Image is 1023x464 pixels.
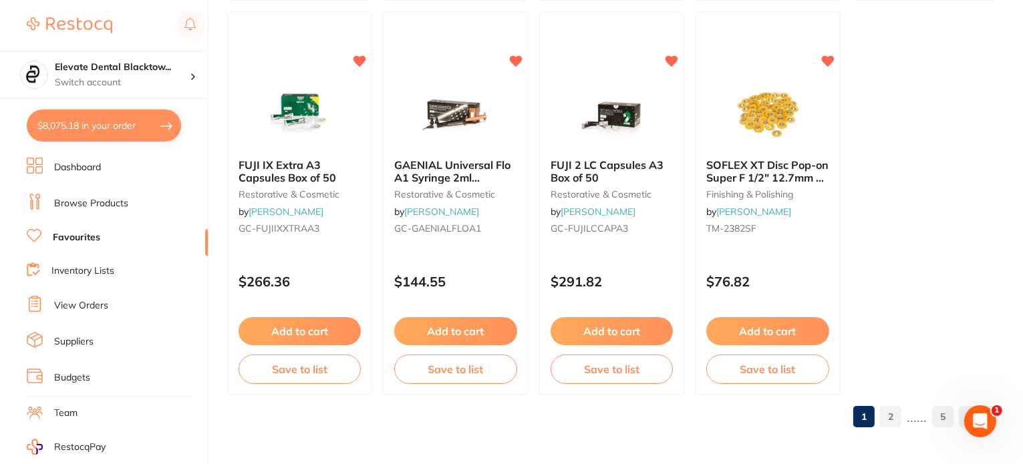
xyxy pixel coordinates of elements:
a: Favourites [53,231,100,244]
a: View Orders [54,299,108,312]
a: [PERSON_NAME] [716,206,791,218]
a: [PERSON_NAME] [249,206,323,218]
button: Add to cart [706,317,829,345]
a: RestocqPay [27,439,106,455]
img: FUJI 2 LC Capsules A3 Box of 50 [568,81,655,148]
span: by [551,206,635,218]
p: $76.82 [706,274,829,289]
small: restorative & cosmetic [551,189,673,200]
a: Team [54,407,78,420]
span: GC-FUJIIXXTRAA3 [239,222,319,234]
img: SOFLEX XT Disc Pop-on Super F 1/2" 12.7mm x 85 Orange [724,81,811,148]
p: $291.82 [551,274,673,289]
span: GAENIAL Universal Flo A1 Syringe 2ml Dispenser Tipsx20 [394,158,510,196]
span: 1 [992,405,1002,416]
img: RestocqPay [27,439,43,455]
img: FUJI IX Extra A3 Capsules Box of 50 [257,81,343,148]
button: Add to cart [239,317,361,345]
img: Elevate Dental Blacktown [21,61,47,88]
span: by [706,206,791,218]
span: by [239,206,323,218]
h4: Elevate Dental Blacktown [55,61,190,74]
small: restorative & cosmetic [239,189,361,200]
a: Dashboard [54,161,101,174]
p: ...... [907,409,927,425]
a: Suppliers [54,335,94,349]
p: $266.36 [239,274,361,289]
button: Save to list [394,355,517,384]
button: Save to list [551,355,673,384]
a: Browse Products [54,197,128,210]
p: $144.55 [394,274,517,289]
span: GC-GAENIALFLOA1 [394,222,481,234]
span: GC-FUJILCCAPA3 [551,222,628,234]
button: $8,075.18 in your order [27,109,181,142]
a: 1 [853,403,875,430]
button: Save to list [706,355,829,384]
span: by [394,206,479,218]
span: SOFLEX XT Disc Pop-on Super F 1/2" 12.7mm x 85 Orange [706,158,829,196]
a: 2 [880,403,901,430]
iframe: Intercom live chat [964,405,996,437]
span: TM-2382SF [706,222,756,234]
a: Inventory Lists [51,264,114,278]
small: restorative & cosmetic [394,189,517,200]
button: Add to cart [551,317,673,345]
img: GAENIAL Universal Flo A1 Syringe 2ml Dispenser Tipsx20 [412,81,499,148]
a: 5 [932,403,954,430]
span: FUJI IX Extra A3 Capsules Box of 50 [239,158,336,184]
button: Add to cart [394,317,517,345]
img: Restocq Logo [27,17,112,33]
b: FUJI 2 LC Capsules A3 Box of 50 [551,159,673,184]
a: Budgets [54,371,90,385]
b: SOFLEX XT Disc Pop-on Super F 1/2" 12.7mm x 85 Orange [706,159,829,184]
a: [PERSON_NAME] [404,206,479,218]
a: [PERSON_NAME] [561,206,635,218]
p: Switch account [55,76,190,89]
a: Restocq Logo [27,10,112,41]
button: Save to list [239,355,361,384]
small: finishing & polishing [706,189,829,200]
span: RestocqPay [54,441,106,454]
b: FUJI IX Extra A3 Capsules Box of 50 [239,159,361,184]
b: GAENIAL Universal Flo A1 Syringe 2ml Dispenser Tipsx20 [394,159,517,184]
span: FUJI 2 LC Capsules A3 Box of 50 [551,158,664,184]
